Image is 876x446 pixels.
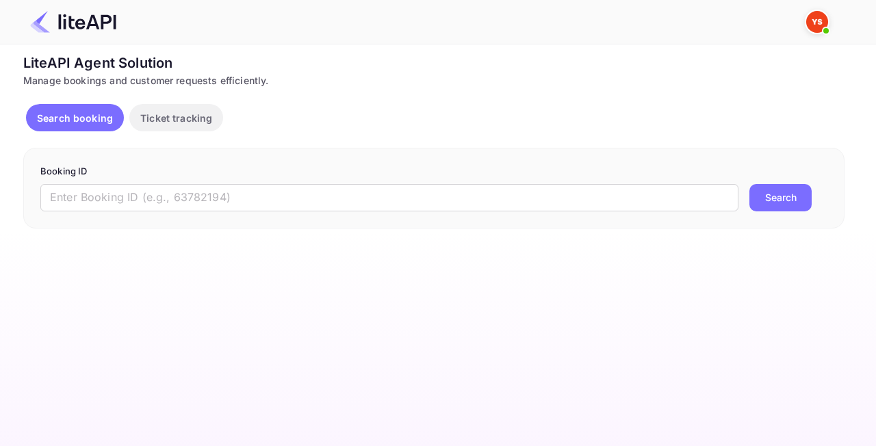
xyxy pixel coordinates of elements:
p: Search booking [37,111,113,125]
img: LiteAPI Logo [30,11,116,33]
input: Enter Booking ID (e.g., 63782194) [40,184,738,211]
div: LiteAPI Agent Solution [23,53,845,73]
p: Ticket tracking [140,111,212,125]
div: Manage bookings and customer requests efficiently. [23,73,845,88]
img: Yandex Support [806,11,828,33]
p: Booking ID [40,165,827,179]
button: Search [749,184,812,211]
